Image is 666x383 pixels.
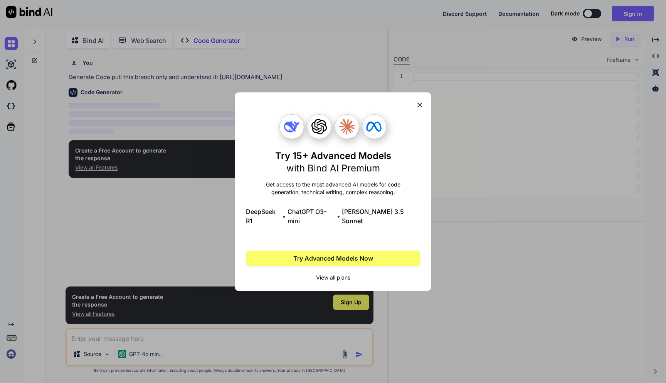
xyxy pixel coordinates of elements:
span: • [283,212,286,221]
span: ChatGPT O3-mini [288,207,335,225]
span: DeepSeek R1 [246,207,281,225]
span: Try Advanced Models Now [293,254,373,263]
span: [PERSON_NAME] 3.5 Sonnet [342,207,420,225]
h1: Try 15+ Advanced Models [275,150,391,175]
span: • [337,212,340,221]
img: Deepseek [284,119,299,134]
button: Try Advanced Models Now [246,251,420,266]
p: Get access to the most advanced AI models for code generation, technical writing, complex reasoning. [246,181,420,196]
span: View all plans [246,274,420,281]
span: with Bind AI Premium [286,163,380,174]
